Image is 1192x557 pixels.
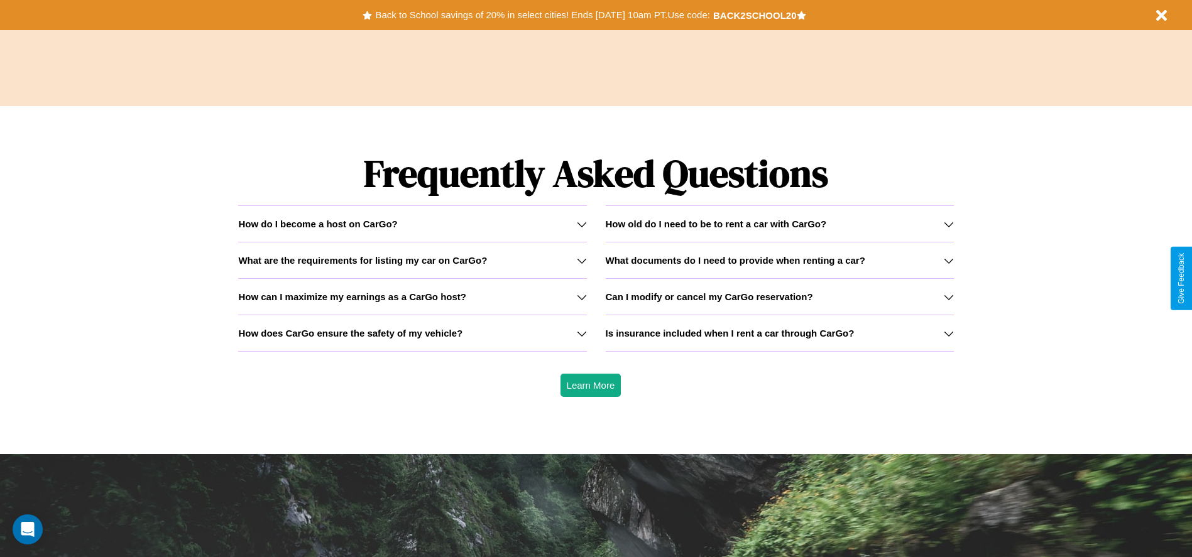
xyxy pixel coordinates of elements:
[1177,253,1186,304] div: Give Feedback
[606,219,827,229] h3: How old do I need to be to rent a car with CarGo?
[560,374,621,397] button: Learn More
[238,291,466,302] h3: How can I maximize my earnings as a CarGo host?
[606,328,855,338] h3: Is insurance included when I rent a car through CarGo?
[606,255,865,266] h3: What documents do I need to provide when renting a car?
[238,328,462,338] h3: How does CarGo ensure the safety of my vehicle?
[238,219,397,229] h3: How do I become a host on CarGo?
[238,141,953,205] h1: Frequently Asked Questions
[372,6,713,24] button: Back to School savings of 20% in select cities! Ends [DATE] 10am PT.Use code:
[606,291,813,302] h3: Can I modify or cancel my CarGo reservation?
[13,514,43,544] div: Open Intercom Messenger
[713,10,797,21] b: BACK2SCHOOL20
[238,255,487,266] h3: What are the requirements for listing my car on CarGo?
